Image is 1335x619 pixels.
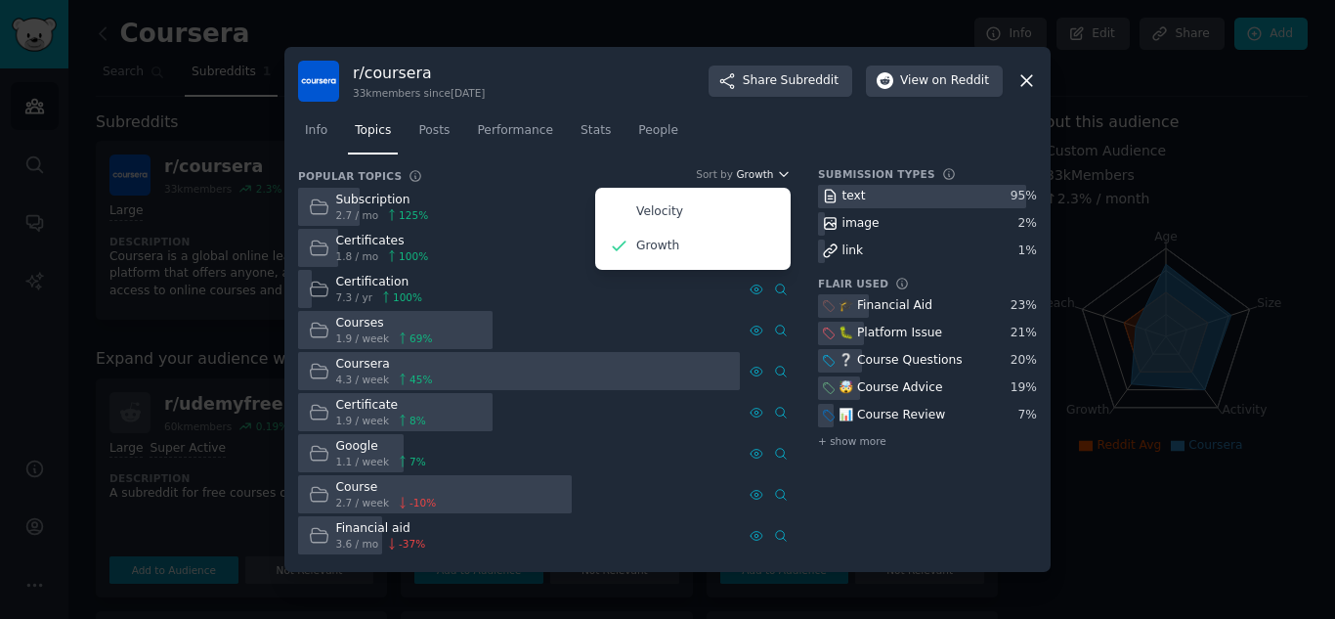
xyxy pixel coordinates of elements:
[336,537,379,551] span: 3.6 / mo
[336,315,433,332] div: Courses
[409,455,426,468] span: 7 %
[1018,215,1037,233] div: 2 %
[336,455,390,468] span: 1.1 / week
[839,352,963,370] div: ❔ Course Questions
[399,249,428,263] span: 100 %
[842,243,864,260] div: link
[336,290,372,304] span: 7.3 / yr
[1018,407,1037,424] div: 7 %
[1011,325,1037,342] div: 21 %
[842,215,880,233] div: image
[839,379,942,397] div: 🤯 Course Advice
[900,72,989,90] span: View
[1011,379,1037,397] div: 19 %
[696,167,733,181] div: Sort by
[305,122,327,140] span: Info
[336,520,426,538] div: Financial aid
[736,167,791,181] button: Growth
[298,61,339,102] img: coursera
[1011,297,1037,315] div: 23 %
[839,297,932,315] div: 🎓 Financial Aid
[336,233,429,250] div: Certificates
[336,496,390,509] span: 2.7 / week
[1018,243,1037,260] div: 1 %
[336,356,433,374] div: Coursera
[411,115,456,155] a: Posts
[336,192,429,209] div: Subscription
[1011,188,1037,205] div: 95 %
[336,274,422,291] div: Certification
[336,332,390,345] span: 1.9 / week
[336,438,426,456] div: Google
[348,115,398,155] a: Topics
[709,66,852,97] button: ShareSubreddit
[470,115,560,155] a: Performance
[336,249,379,263] span: 1.8 / mo
[818,277,888,290] h3: Flair Used
[736,167,773,181] span: Growth
[399,537,425,551] span: -37 %
[418,122,450,140] span: Posts
[743,72,839,90] span: Share
[581,122,611,140] span: Stats
[298,169,402,183] h3: Popular Topics
[353,63,485,83] h3: r/ coursera
[399,208,428,222] span: 125 %
[818,167,935,181] h3: Submission Types
[409,414,426,427] span: 8 %
[336,479,437,497] div: Course
[631,115,685,155] a: People
[1011,352,1037,370] div: 20 %
[636,203,683,221] p: Velocity
[638,122,678,140] span: People
[932,72,989,90] span: on Reddit
[336,397,426,415] div: Certificate
[409,373,432,386] span: 45 %
[866,66,1003,97] button: Viewon Reddit
[839,325,942,342] div: 🐛 Platform Issue
[298,115,334,155] a: Info
[336,208,379,222] span: 2.7 / mo
[781,72,839,90] span: Subreddit
[393,290,422,304] span: 100 %
[839,407,945,424] div: 📊 Course Review
[355,122,391,140] span: Topics
[409,496,436,509] span: -10 %
[336,373,390,386] span: 4.3 / week
[818,434,886,448] span: + show more
[353,86,485,100] div: 33k members since [DATE]
[842,188,866,205] div: text
[574,115,618,155] a: Stats
[336,414,390,427] span: 1.9 / week
[636,238,679,255] p: Growth
[409,332,432,345] span: 69 %
[477,122,553,140] span: Performance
